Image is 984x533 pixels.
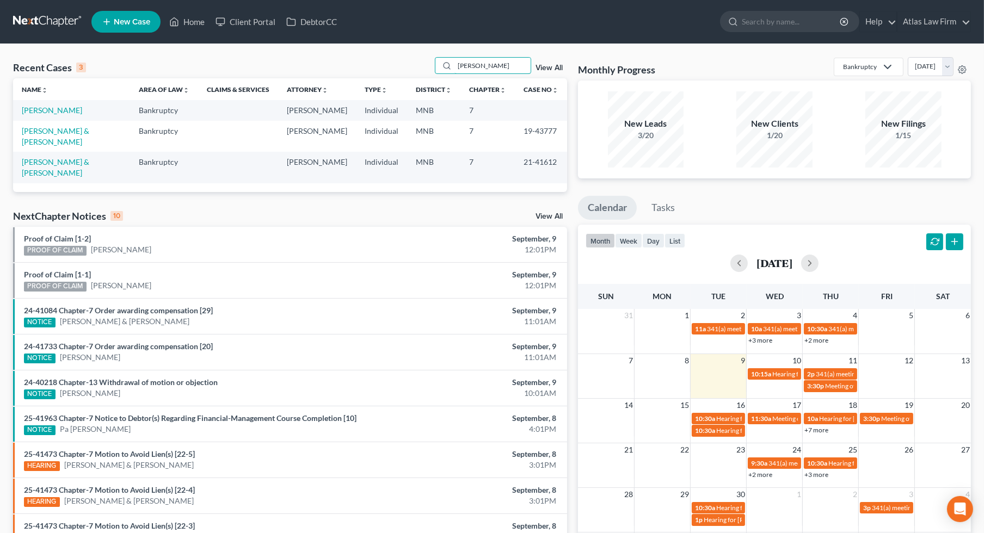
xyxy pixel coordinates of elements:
[748,470,772,479] a: +2 more
[22,157,89,177] a: [PERSON_NAME] & [PERSON_NAME]
[684,309,690,322] span: 1
[908,488,914,501] span: 3
[356,100,407,120] td: Individual
[665,233,685,248] button: list
[386,341,557,352] div: September, 9
[772,370,857,378] span: Hearing for [PERSON_NAME]
[386,460,557,470] div: 3:01PM
[76,63,86,72] div: 3
[768,459,931,467] span: 341(a) meeting for [PERSON_NAME] & [PERSON_NAME]
[947,496,973,522] div: Open Intercom Messenger
[536,213,563,220] a: View All
[365,85,388,94] a: Typeunfold_more
[278,100,356,120] td: [PERSON_NAME]
[24,354,56,363] div: NOTICE
[623,488,634,501] span: 28
[130,100,198,120] td: Bankruptcy
[24,318,56,327] div: NOTICE
[586,233,615,248] button: month
[210,12,281,32] a: Client Portal
[386,352,557,363] div: 11:01AM
[615,233,642,248] button: week
[13,61,86,74] div: Recent Cases
[847,443,858,456] span: 25
[807,370,815,378] span: 2p
[936,292,950,301] span: Sat
[964,309,971,322] span: 6
[825,382,945,390] span: Meeting of creditors for [PERSON_NAME]
[386,269,557,280] div: September, 9
[386,280,557,291] div: 12:01PM
[695,325,706,333] span: 11a
[22,126,89,146] a: [PERSON_NAME] & [PERSON_NAME]
[24,497,60,507] div: HEARING
[13,209,123,222] div: NextChapter Notices
[736,130,813,141] div: 1/20
[903,399,914,412] span: 19
[22,106,82,115] a: [PERSON_NAME]
[416,85,452,94] a: Districtunfold_more
[679,399,690,412] span: 15
[130,121,198,152] td: Bankruptcy
[24,389,56,399] div: NOTICE
[386,485,557,495] div: September, 8
[960,443,971,456] span: 27
[91,244,151,255] a: [PERSON_NAME]
[198,78,278,100] th: Claims & Services
[960,399,971,412] span: 20
[716,504,859,512] span: Hearing for [PERSON_NAME] & [PERSON_NAME]
[804,336,828,344] a: +2 more
[608,117,684,130] div: New Leads
[860,12,896,32] a: Help
[740,309,746,322] span: 2
[515,152,567,183] td: 21-41612
[356,121,407,152] td: Individual
[60,388,120,399] a: [PERSON_NAME]
[460,152,515,183] td: 7
[64,460,194,470] a: [PERSON_NAME] & [PERSON_NAME]
[469,85,506,94] a: Chapterunfold_more
[807,414,818,423] span: 10a
[804,426,828,434] a: +7 more
[623,309,634,322] span: 31
[707,325,812,333] span: 341(a) meeting for [PERSON_NAME]
[623,443,634,456] span: 21
[60,316,189,327] a: [PERSON_NAME] & [PERSON_NAME]
[60,352,120,363] a: [PERSON_NAME]
[628,354,634,367] span: 7
[791,354,802,367] span: 10
[863,504,871,512] span: 3p
[24,342,213,351] a: 24-41733 Chapter-7 Order awarding compensation [20]
[748,336,772,344] a: +3 more
[695,426,715,435] span: 10:30a
[407,152,460,183] td: MNB
[852,488,858,501] span: 2
[908,309,914,322] span: 5
[24,306,213,315] a: 24-41084 Chapter-7 Order awarding compensation [29]
[807,382,824,390] span: 3:30p
[843,62,877,71] div: Bankruptcy
[386,449,557,460] div: September, 8
[751,325,762,333] span: 10a
[64,495,194,506] a: [PERSON_NAME] & [PERSON_NAME]
[852,309,858,322] span: 4
[278,121,356,152] td: [PERSON_NAME]
[407,100,460,120] td: MNB
[91,280,151,291] a: [PERSON_NAME]
[704,516,846,524] span: Hearing for [PERSON_NAME] & [PERSON_NAME]
[139,85,189,94] a: Area of Lawunfold_more
[695,516,703,524] span: 1p
[386,388,557,399] div: 10:01AM
[460,100,515,120] td: 7
[960,354,971,367] span: 13
[386,495,557,506] div: 3:01PM
[847,354,858,367] span: 11
[804,470,828,479] a: +3 more
[24,282,87,292] div: PROOF OF CLAIM
[772,414,950,423] span: Meeting of creditors for [PERSON_NAME] & [PERSON_NAME]
[445,87,452,94] i: unfold_more
[816,370,921,378] span: 341(a) meeting for [PERSON_NAME]
[695,414,715,423] span: 10:30a
[679,488,690,501] span: 29
[796,488,802,501] span: 1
